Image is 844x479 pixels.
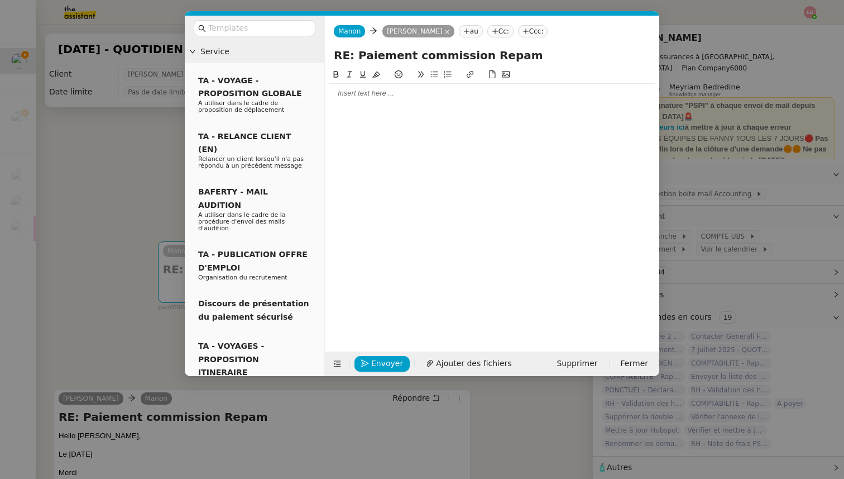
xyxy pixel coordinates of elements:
span: Fermer [621,357,648,370]
nz-tag: [PERSON_NAME] [382,25,454,37]
span: Organisation du recrutement [198,274,287,281]
div: Service [185,41,324,63]
span: TA - RELANCE CLIENT (EN) [198,132,291,154]
span: TA - VOYAGES - PROPOSITION ITINERAIRE [198,342,264,377]
nz-tag: au [459,25,483,37]
span: Discours de présentation du paiement sécurisé [198,299,309,321]
button: Fermer [614,356,655,372]
span: BAFERTY - MAIL AUDITION [198,187,268,209]
input: Templates [208,22,309,35]
span: Service [200,45,320,58]
span: A utiliser dans le cadre de proposition de déplacement [198,99,284,113]
nz-tag: Ccc: [518,25,548,37]
span: Envoyer [371,357,403,370]
button: Supprimer [550,356,604,372]
span: A utiliser dans le cadre de la procédure d'envoi des mails d'audition [198,211,286,232]
span: Manon [338,27,361,35]
span: Ajouter des fichiers [436,357,511,370]
input: Subject [334,47,650,64]
button: Envoyer [354,356,410,372]
span: TA - PUBLICATION OFFRE D'EMPLOI [198,250,308,272]
span: Relancer un client lorsqu'il n'a pas répondu à un précédent message [198,155,304,169]
span: TA - VOYAGE - PROPOSITION GLOBALE [198,76,301,98]
button: Ajouter des fichiers [419,356,518,372]
span: Supprimer [557,357,597,370]
nz-tag: Cc: [487,25,514,37]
